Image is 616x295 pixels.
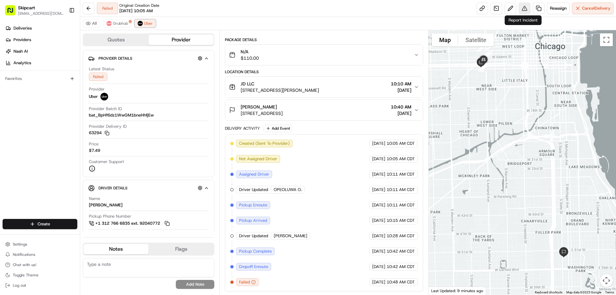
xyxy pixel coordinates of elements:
[239,264,268,270] span: Dropoff Enroute
[387,248,415,254] span: 10:42 AM CDT
[572,3,613,14] button: CancelDelivery
[239,187,268,193] span: Driver Updated
[391,104,411,110] span: 10:40 AM
[239,141,290,146] span: Created (Sent To Provider)
[3,260,77,269] button: Chat with us!
[13,60,31,66] span: Analytics
[535,290,562,295] button: Keyboard shortcuts
[547,3,569,14] button: Reassign
[241,104,277,110] span: [PERSON_NAME]
[430,286,451,295] a: Open this area in Google Maps (opens a new window)
[3,58,80,68] a: Analytics
[22,61,105,68] div: Start new chat
[225,45,423,65] button: N/A$110.00
[13,252,35,257] span: Notifications
[104,20,131,27] button: Grubhub
[239,279,250,285] span: Failed
[135,20,156,27] button: Uber
[89,130,109,136] button: 63294
[372,279,385,285] span: [DATE]
[391,110,411,117] span: [DATE]
[225,77,423,97] button: JD LLC[STREET_ADDRESS][PERSON_NAME]10:10 AM[DATE]
[13,25,32,31] span: Deliveries
[387,187,415,193] span: 10:11 AM CDT
[391,81,411,87] span: 10:10 AM
[89,202,123,208] div: [PERSON_NAME]
[387,141,415,146] span: 10:05 AM CDT
[13,283,26,288] span: Log out
[264,125,292,132] button: Add Event
[13,242,27,247] span: Settings
[4,91,52,102] a: 📗Knowledge Base
[241,48,259,55] span: N/A
[372,187,385,193] span: [DATE]
[3,23,80,33] a: Deliveries
[3,250,77,259] button: Notifications
[241,81,254,87] span: JD LLC
[605,291,614,294] a: Terms (opens in new tab)
[138,21,143,26] img: uber-new-logo.jpeg
[18,4,35,11] button: Skipcart
[54,94,59,99] div: 💻
[3,271,77,280] button: Toggle Theme
[13,48,28,54] span: Nash AI
[274,233,307,239] span: [PERSON_NAME]
[372,171,385,177] span: [DATE]
[239,171,269,177] span: Assigned Driver
[239,218,267,223] span: Pickup Arrived
[387,171,415,177] span: 10:11 AM CDT
[239,233,268,239] span: Driver Updated
[387,218,415,223] span: 10:15 AM CDT
[52,91,106,102] a: 💻API Documentation
[89,112,154,118] span: bat_BpHf6dz1WwGM1bneHhfjEw
[89,159,124,165] span: Customer Support
[474,42,486,55] div: 1
[18,11,64,16] button: [EMAIL_ADDRESS][DOMAIN_NAME]
[387,156,415,162] span: 10:05 AM CDT
[13,262,36,267] span: Chat with us!
[13,93,49,100] span: Knowledge Base
[89,66,114,72] span: Latest Status
[372,218,385,223] span: [DATE]
[113,21,128,26] span: Grubhub
[3,46,80,56] a: Nash AI
[6,26,117,36] p: Welcome 👋
[600,33,613,46] button: Toggle fullscreen view
[239,156,277,162] span: Not Assigned Driver
[149,35,214,45] button: Provider
[387,279,415,285] span: 10:48 AM CDT
[3,219,77,229] button: Create
[387,264,415,270] span: 10:42 AM CDT
[149,244,214,254] button: Flags
[45,108,78,114] a: Powered byPylon
[483,48,495,60] div: 8
[100,93,108,100] img: uber-new-logo.jpeg
[432,33,458,46] button: Show street map
[144,21,153,26] span: Uber
[89,94,98,100] span: Uber
[241,55,259,61] span: $110.00
[239,248,272,254] span: Pickup Complete
[61,93,103,100] span: API Documentation
[372,233,385,239] span: [DATE]
[6,61,18,73] img: 1736555255976-a54dd68f-1ca7-489b-9aae-adbdc363a1c4
[387,233,415,239] span: 10:28 AM CDT
[6,6,19,19] img: Nash
[95,221,160,226] span: +1 312 766 6835 ext. 92040772
[582,5,611,11] span: Cancel Delivery
[89,148,100,153] span: $7.49
[473,54,485,66] div: 10
[3,281,77,290] button: Log out
[13,37,31,43] span: Providers
[6,94,12,99] div: 📗
[98,56,132,61] span: Provider Details
[89,124,127,129] span: Provider Delivery ID
[372,156,385,162] span: [DATE]
[225,100,423,120] button: [PERSON_NAME][STREET_ADDRESS]10:40 AM[DATE]
[13,273,38,278] span: Toggle Theme
[458,33,494,46] button: Show satellite imagery
[119,3,159,8] span: Original Creation Date
[83,35,149,45] button: Quotes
